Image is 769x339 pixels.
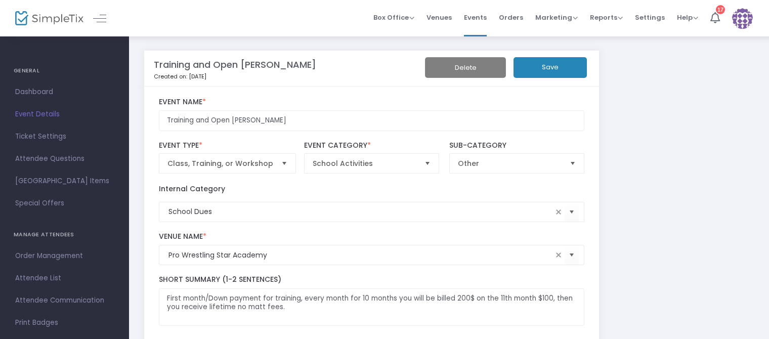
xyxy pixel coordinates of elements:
input: Enter Event Name [159,110,585,131]
span: Orders [499,5,523,30]
span: Order Management [15,249,114,263]
p: Created on: [DATE] [154,72,444,81]
span: Event Details [15,108,114,121]
label: Internal Category [159,184,225,194]
span: Other [458,158,562,168]
span: Reports [590,13,623,22]
h4: MANAGE ATTENDEES [14,225,115,245]
button: Select [566,154,580,173]
label: Event Category [304,141,440,150]
input: Select Venue [168,250,553,261]
div: 17 [716,5,725,14]
span: Special Offers [15,197,114,210]
span: clear [552,249,565,261]
button: Select [420,154,435,173]
label: Event Type [159,141,296,150]
span: Help [677,13,698,22]
button: Select [277,154,291,173]
label: Venue Name [159,232,585,241]
span: Marketing [535,13,578,22]
label: Sub-Category [449,141,585,150]
span: Venues [426,5,452,30]
span: Print Badges [15,316,114,329]
span: Class, Training, or Workshop [167,158,273,168]
span: Attendee Questions [15,152,114,165]
span: School Activities [313,158,417,168]
span: Attendee Communication [15,294,114,307]
span: Short Summary (1-2 Sentences) [159,274,281,284]
label: Event Name [159,98,585,107]
m-panel-title: Training and Open [PERSON_NAME] [154,58,316,71]
input: Select Event Internal Category [168,206,553,217]
span: Box Office [373,13,414,22]
span: Attendee List [15,272,114,285]
span: Ticket Settings [15,130,114,143]
span: clear [552,206,565,218]
button: Select [565,245,579,266]
button: Delete [425,57,506,78]
button: Select [565,201,579,222]
span: Dashboard [15,86,114,99]
button: Save [514,57,587,78]
span: Events [464,5,487,30]
span: [GEOGRAPHIC_DATA] Items [15,175,114,188]
span: Settings [635,5,665,30]
h4: GENERAL [14,61,115,81]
